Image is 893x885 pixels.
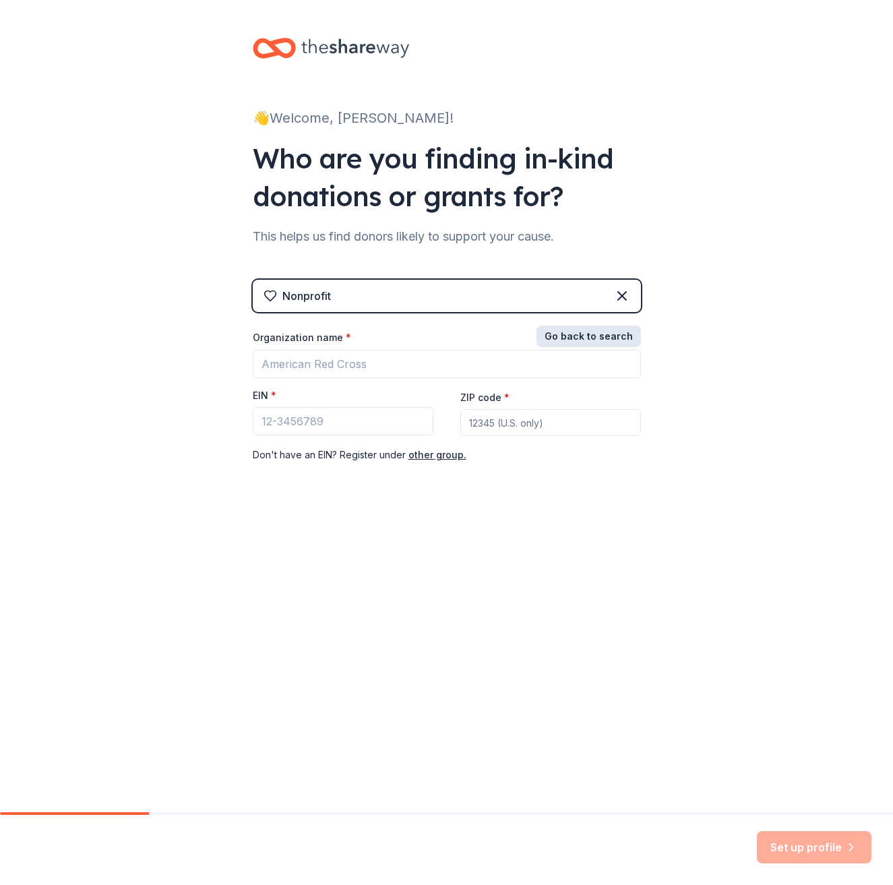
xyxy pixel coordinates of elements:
[460,391,510,404] label: ZIP code
[460,409,641,436] input: 12345 (U.S. only)
[253,140,641,215] div: Who are you finding in-kind donations or grants for?
[282,288,331,304] div: Nonprofit
[253,389,276,402] label: EIN
[253,331,351,344] label: Organization name
[253,226,641,247] div: This helps us find donors likely to support your cause.
[253,107,641,129] div: 👋 Welcome, [PERSON_NAME]!
[253,447,641,463] div: Don ' t have an EIN? Register under
[408,447,466,463] button: other group.
[536,326,641,347] button: Go back to search
[253,407,433,435] input: 12-3456789
[253,350,641,378] input: American Red Cross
